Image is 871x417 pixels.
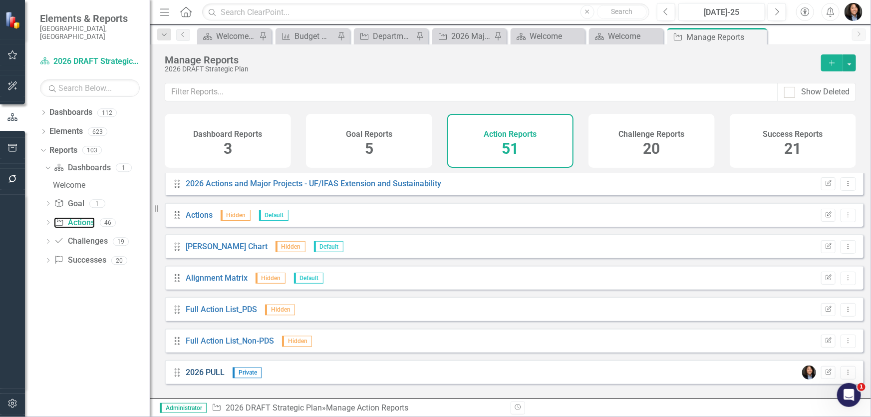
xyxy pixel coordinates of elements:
[224,140,232,157] span: 3
[294,30,335,42] div: Budget Measures
[451,30,492,42] div: 2026 Major Projects
[597,5,647,19] button: Search
[49,126,83,137] a: Elements
[785,140,802,157] span: 21
[54,198,84,210] a: Goal
[54,236,107,247] a: Challenges
[186,336,275,346] a: Full Action List_Non-PDS
[97,108,117,117] div: 112
[591,30,661,42] a: Welcome
[82,146,102,155] div: 103
[186,179,442,188] a: 2026 Actions and Major Projects - UF/IFAS Extension and Sustainability
[513,30,582,42] a: Welcome
[294,273,323,284] span: Default
[282,336,312,347] span: Hidden
[216,30,257,42] div: Welcome - Department Snapshot
[202,3,649,21] input: Search ClearPoint...
[186,305,258,314] a: Full Action List_PDS
[165,54,811,65] div: Manage Reports
[40,56,140,67] a: 2026 DRAFT Strategic Plan
[54,255,106,266] a: Successes
[845,3,863,21] img: Katie White
[50,177,150,193] a: Welcome
[233,367,262,378] span: Private
[116,164,132,172] div: 1
[314,241,343,252] span: Default
[53,181,150,190] div: Welcome
[276,241,305,252] span: Hidden
[346,130,392,139] h4: Goal Reports
[186,210,213,220] a: Actions
[5,11,23,29] img: ClearPoint Strategy
[111,256,127,265] div: 20
[837,383,861,407] iframe: Intercom live chat
[165,83,778,101] input: Filter Reports...
[40,12,140,24] span: Elements & Reports
[100,218,116,227] div: 46
[40,24,140,41] small: [GEOGRAPHIC_DATA], [GEOGRAPHIC_DATA]
[54,217,94,229] a: Actions
[858,383,866,391] span: 1
[40,79,140,97] input: Search Below...
[89,199,105,208] div: 1
[530,30,582,42] div: Welcome
[226,403,322,413] a: 2026 DRAFT Strategic Plan
[802,366,816,380] img: Katie White
[619,130,685,139] h4: Challenge Reports
[611,7,632,15] span: Search
[356,30,413,42] a: Department Actions - Budget Report
[484,130,537,139] h4: Action Reports
[160,403,207,413] span: Administrator
[54,162,110,174] a: Dashboards
[165,65,811,73] div: 2026 DRAFT Strategic Plan
[682,6,762,18] div: [DATE]-25
[763,130,823,139] h4: Success Reports
[200,30,257,42] a: Welcome - Department Snapshot
[278,30,335,42] a: Budget Measures
[49,145,77,156] a: Reports
[256,273,286,284] span: Hidden
[186,242,268,251] a: [PERSON_NAME] Chart
[186,368,225,377] a: 2026 PULL
[113,237,129,246] div: 19
[502,140,519,157] span: 51
[678,3,766,21] button: [DATE]-25
[265,304,295,315] span: Hidden
[435,30,492,42] a: 2026 Major Projects
[221,210,251,221] span: Hidden
[88,127,107,136] div: 623
[186,273,248,283] a: Alignment Matrix
[194,130,263,139] h4: Dashboard Reports
[801,86,850,98] div: Show Deleted
[643,140,660,157] span: 20
[259,210,289,221] span: Default
[365,140,373,157] span: 5
[686,31,765,43] div: Manage Reports
[608,30,661,42] div: Welcome
[49,107,92,118] a: Dashboards
[373,30,413,42] div: Department Actions - Budget Report
[212,403,503,414] div: » Manage Action Reports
